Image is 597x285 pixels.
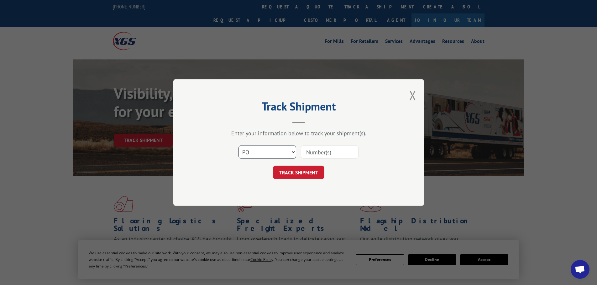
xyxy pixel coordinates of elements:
div: Open chat [571,260,589,279]
button: TRACK SHIPMENT [273,166,324,179]
h2: Track Shipment [205,102,393,114]
div: Enter your information below to track your shipment(s). [205,130,393,137]
input: Number(s) [301,145,359,159]
button: Close modal [409,87,416,104]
